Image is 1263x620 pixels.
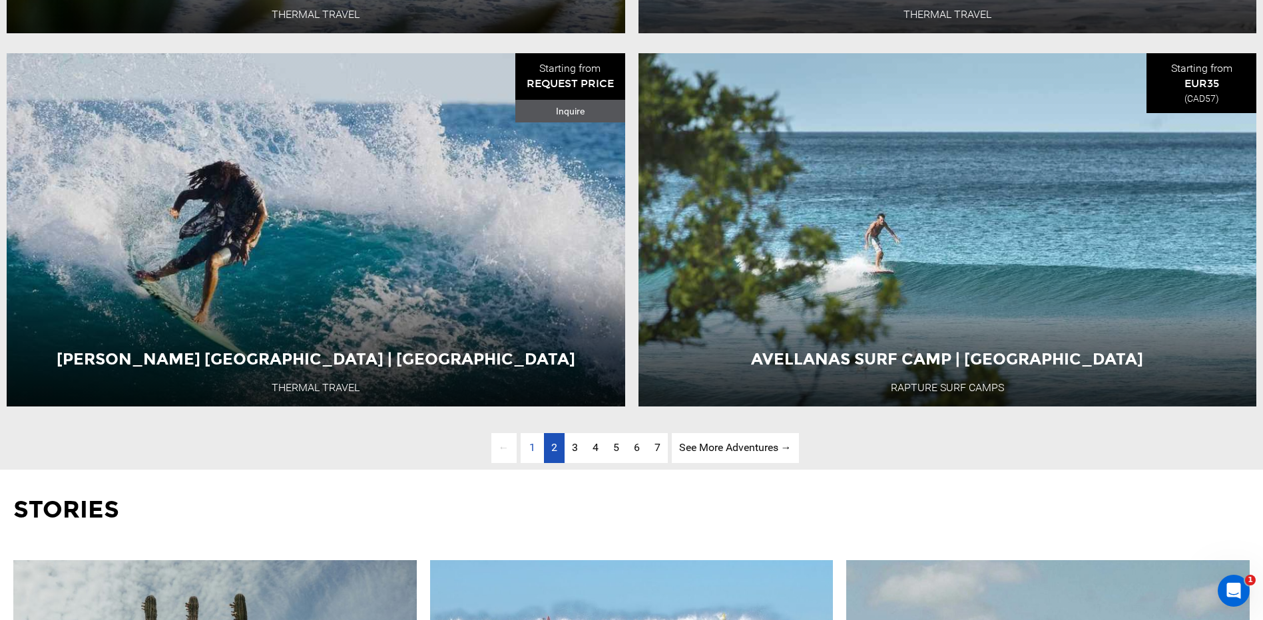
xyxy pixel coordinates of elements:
span: 4 [593,441,599,454]
ul: Pagination [465,433,799,463]
span: 1 [1245,575,1256,585]
span: 2 [551,441,557,454]
span: 5 [613,441,619,454]
a: See More Adventures → page [672,433,799,463]
span: 6 [634,441,640,454]
p: Stories [13,493,1250,527]
span: 7 [654,441,660,454]
span: 1 [522,433,543,463]
span: ← [491,433,517,463]
span: 3 [572,441,578,454]
iframe: Intercom live chat [1218,575,1250,607]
